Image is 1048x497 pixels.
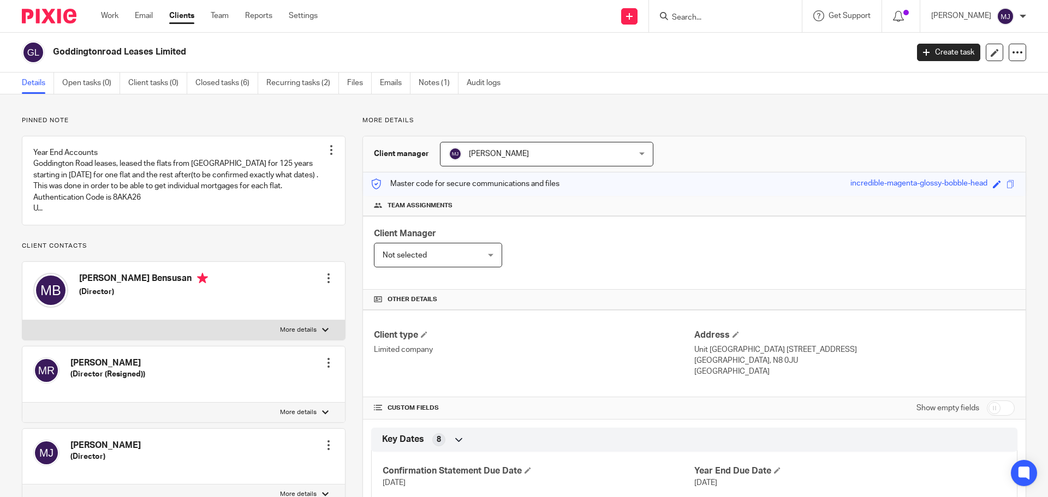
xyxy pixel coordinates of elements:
a: Create task [917,44,980,61]
a: Recurring tasks (2) [266,73,339,94]
h2: Goddingtonroad Leases Limited [53,46,731,58]
a: Closed tasks (6) [195,73,258,94]
a: Work [101,10,118,21]
a: Open tasks (0) [62,73,120,94]
p: [PERSON_NAME] [931,10,991,21]
p: Pinned note [22,116,346,125]
p: More details [362,116,1026,125]
span: [DATE] [383,479,406,487]
span: 8 [437,434,441,445]
p: More details [280,326,317,334]
a: Files [347,73,372,94]
img: svg%3E [449,147,462,160]
h5: (Director) [79,286,208,297]
label: Show empty fields [916,403,979,414]
i: Primary [197,273,208,284]
h4: Confirmation Statement Due Date [383,465,694,477]
span: [DATE] [694,479,717,487]
p: Master code for secure communications and files [371,178,559,189]
a: Emails [380,73,410,94]
p: [GEOGRAPHIC_DATA], N8 0JU [694,355,1015,366]
span: Get Support [829,12,871,20]
h4: [PERSON_NAME] Bensusan [79,273,208,286]
a: Details [22,73,54,94]
h4: Address [694,330,1015,341]
div: incredible-magenta-glossy-bobble-head [850,178,987,190]
a: Email [135,10,153,21]
p: Limited company [374,344,694,355]
a: Team [211,10,229,21]
img: svg%3E [33,357,59,384]
span: Team assignments [388,201,452,210]
h4: [PERSON_NAME] [70,357,145,369]
p: More details [280,408,317,417]
p: [GEOGRAPHIC_DATA] [694,366,1015,377]
p: Client contacts [22,242,346,250]
h4: Year End Due Date [694,465,1006,477]
img: svg%3E [33,440,59,466]
a: Reports [245,10,272,21]
span: Other details [388,295,437,304]
img: Pixie [22,9,76,23]
img: svg%3E [22,41,45,64]
h5: (Director) [70,451,141,462]
h4: Client type [374,330,694,341]
a: Audit logs [467,73,509,94]
span: Key Dates [382,434,424,445]
a: Notes (1) [419,73,458,94]
h5: (Director (Resigned)) [70,369,145,380]
img: svg%3E [997,8,1014,25]
a: Client tasks (0) [128,73,187,94]
input: Search [671,13,769,23]
h3: Client manager [374,148,429,159]
span: [PERSON_NAME] [469,150,529,158]
h4: CUSTOM FIELDS [374,404,694,412]
a: Settings [289,10,318,21]
span: Not selected [383,252,427,259]
h4: [PERSON_NAME] [70,440,141,451]
img: svg%3E [33,273,68,308]
a: Clients [169,10,194,21]
p: Unit [GEOGRAPHIC_DATA] [STREET_ADDRESS] [694,344,1015,355]
span: Client Manager [374,229,436,238]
